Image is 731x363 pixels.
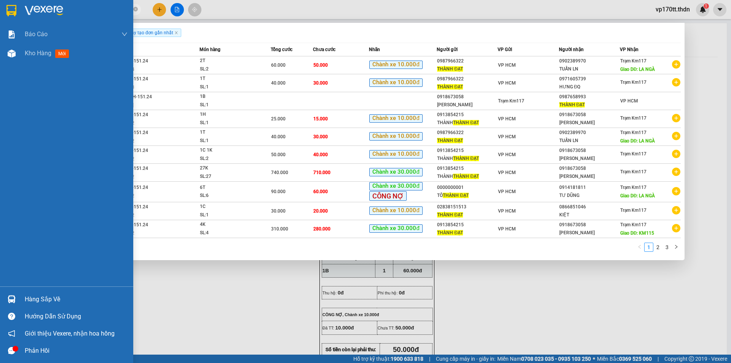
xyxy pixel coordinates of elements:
[654,243,662,251] a: 2
[620,151,646,157] span: Trạm Km117
[498,134,516,139] span: VP HCM
[498,47,512,52] span: VP Gửi
[498,208,516,214] span: VP HCM
[369,168,422,176] span: Chành xe 30.000đ
[313,208,328,214] span: 20.000
[200,203,257,211] div: 1C
[437,101,497,109] div: [PERSON_NAME]
[559,119,619,127] div: [PERSON_NAME]
[271,189,286,194] span: 90.000
[313,170,330,175] span: 710.000
[672,243,681,252] button: right
[498,170,516,175] span: VP HCM
[437,173,497,181] div: THÀNH
[369,191,407,201] span: CÔNG NỢ
[498,226,516,232] span: VP HCM
[437,230,463,235] span: THÀNH ĐẠT
[620,208,646,213] span: Trạm Km117
[200,173,257,181] div: SL: 27
[271,80,286,86] span: 40.000
[635,243,644,252] li: Previous Page
[672,206,680,214] span: plus-circle
[498,80,516,86] span: VP HCM
[3,40,53,59] span: Số 170 [PERSON_NAME], P8, Q11, [GEOGRAPHIC_DATA][PERSON_NAME]
[25,294,128,305] div: Hàng sắp về
[200,164,257,173] div: 27K
[313,134,328,139] span: 30.000
[133,7,138,11] span: close-circle
[620,193,655,198] span: Giao DĐ: LA NGÀ
[25,29,48,39] span: Báo cáo
[437,221,497,229] div: 0913854215
[313,80,328,86] span: 30.000
[58,31,76,36] span: VP Nhận:
[559,229,619,237] div: [PERSON_NAME]
[559,111,619,119] div: 0918673058
[620,47,638,52] span: VP Nhận
[637,245,642,249] span: left
[200,128,257,137] div: 1T
[559,147,619,155] div: 0918673058
[35,21,103,26] strong: HCM - ĐỊNH QUÁN - PHƯƠNG LÂM
[559,173,619,181] div: [PERSON_NAME]
[55,50,69,58] span: mới
[58,47,99,52] span: [STREET_ADDRESS]
[200,192,257,200] div: SL: 6
[559,57,619,65] div: 0902389970
[672,243,681,252] li: Next Page
[559,65,619,73] div: TUẤN LN
[645,243,653,251] a: 1
[200,101,257,109] div: SL: 1
[620,67,655,72] span: Giao DĐ: LA NGÀ
[437,84,463,90] span: THÀNH ĐẠT
[559,83,619,91] div: HƯNG ĐQ
[672,60,680,69] span: plus-circle
[559,221,619,229] div: 0918673058
[200,93,257,101] div: 1B
[672,168,680,176] span: plus-circle
[313,62,328,68] span: 50.000
[653,243,662,252] li: 2
[437,147,497,155] div: 0913854215
[200,57,257,65] div: 2T
[437,129,497,137] div: 0987966322
[369,61,422,69] span: Chành xe 10.000đ
[313,47,335,52] span: Chưa cước
[620,230,654,236] span: Giao DĐ: KM115
[559,211,619,219] div: KIỆT
[5,5,24,24] img: logo
[498,152,516,157] span: VP HCM
[200,211,257,219] div: SL: 1
[369,224,422,233] span: Chành xe 30.000đ
[8,30,16,38] img: solution-icon
[498,116,516,122] span: VP HCM
[662,243,672,252] li: 3
[644,243,653,252] li: 1
[121,31,128,37] span: down
[437,57,497,65] div: 0987966322
[313,226,330,232] span: 280.000
[25,311,128,322] div: Hướng dẫn sử dụng
[3,31,18,36] span: VP Gửi:
[8,295,16,303] img: warehouse-icon
[369,47,380,52] span: Nhãn
[437,138,463,143] span: THÀNH ĐẠT
[437,165,497,173] div: 0913854215
[200,110,257,119] div: 1H
[369,132,422,141] span: Chành xe 10.000đ
[200,146,257,155] div: 1C 1K
[369,78,422,87] span: Chành xe 10.000đ
[559,155,619,163] div: [PERSON_NAME]
[620,58,646,64] span: Trạm Km117
[437,184,497,192] div: 0000000001
[369,114,422,123] span: Chành xe 10.000đ
[437,66,463,72] span: THÀNH ĐẠT
[559,203,619,211] div: 0866851046
[498,62,516,68] span: VP HCM
[437,47,458,52] span: Người gửi
[437,212,463,217] span: THÀNH ĐẠT
[271,62,286,68] span: 60.000
[313,116,328,122] span: 15.000
[437,192,497,200] div: TÔ
[559,165,619,173] div: 0918673058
